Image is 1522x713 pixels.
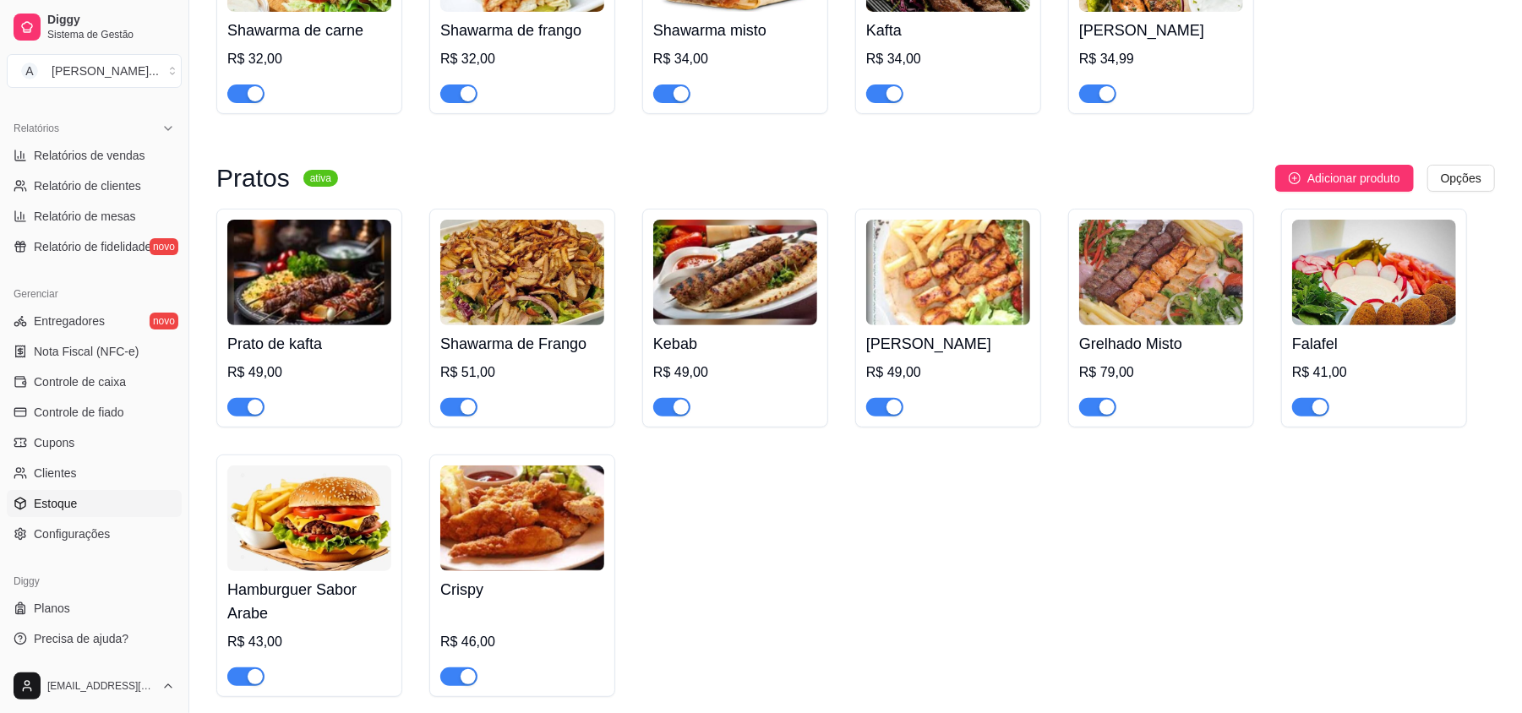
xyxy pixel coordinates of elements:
[7,429,182,456] a: Cupons
[440,362,604,383] div: R$ 51,00
[1079,19,1243,42] h4: [PERSON_NAME]
[7,203,182,230] a: Relatório de mesas
[440,49,604,69] div: R$ 32,00
[1079,49,1243,69] div: R$ 34,99
[1427,165,1495,192] button: Opções
[440,632,604,652] div: R$ 46,00
[227,362,391,383] div: R$ 49,00
[34,465,77,482] span: Clientes
[653,19,817,42] h4: Shawarma misto
[21,63,38,79] span: A
[227,19,391,42] h4: Shawarma de carne
[866,220,1030,325] img: product-image
[34,147,145,164] span: Relatórios de vendas
[7,233,182,260] a: Relatório de fidelidadenovo
[1275,165,1414,192] button: Adicionar produto
[1292,220,1456,325] img: product-image
[227,632,391,652] div: R$ 43,00
[34,177,141,194] span: Relatório de clientes
[866,332,1030,356] h4: [PERSON_NAME]
[227,578,391,625] h4: Hamburguer Sabor Arabe
[7,7,182,47] a: DiggySistema de Gestão
[34,630,128,647] span: Precisa de ajuda?
[303,170,338,187] sup: ativa
[34,343,139,360] span: Nota Fiscal (NFC-e)
[1079,332,1243,356] h4: Grelhado Misto
[7,308,182,335] a: Entregadoresnovo
[1079,220,1243,325] img: product-image
[440,465,604,571] img: product-image
[653,332,817,356] h4: Kebab
[7,460,182,487] a: Clientes
[7,338,182,365] a: Nota Fiscal (NFC-e)
[47,28,175,41] span: Sistema de Gestão
[7,172,182,199] a: Relatório de clientes
[1292,362,1456,383] div: R$ 41,00
[440,332,604,356] h4: Shawarma de Frango
[1441,169,1481,188] span: Opções
[1289,172,1301,184] span: plus-circle
[34,404,124,421] span: Controle de fiado
[227,332,391,356] h4: Prato de kafta
[440,19,604,42] h4: Shawarma de frango
[34,313,105,329] span: Entregadores
[227,465,391,571] img: product-image
[47,13,175,28] span: Diggy
[7,142,182,169] a: Relatórios de vendas
[653,49,817,69] div: R$ 34,00
[227,49,391,69] div: R$ 32,00
[47,679,155,693] span: [EMAIL_ADDRESS][DOMAIN_NAME]
[7,595,182,622] a: Planos
[52,63,159,79] div: [PERSON_NAME] ...
[7,666,182,706] button: [EMAIL_ADDRESS][DOMAIN_NAME]
[227,220,391,325] img: product-image
[7,399,182,426] a: Controle de fiado
[34,495,77,512] span: Estoque
[653,362,817,383] div: R$ 49,00
[216,168,290,188] h3: Pratos
[7,280,182,308] div: Gerenciar
[34,208,136,225] span: Relatório de mesas
[14,122,59,135] span: Relatórios
[34,373,126,390] span: Controle de caixa
[7,520,182,547] a: Configurações
[7,568,182,595] div: Diggy
[7,54,182,88] button: Select a team
[1079,362,1243,383] div: R$ 79,00
[34,238,151,255] span: Relatório de fidelidade
[34,600,70,617] span: Planos
[34,434,74,451] span: Cupons
[866,362,1030,383] div: R$ 49,00
[7,490,182,517] a: Estoque
[7,368,182,395] a: Controle de caixa
[1307,169,1400,188] span: Adicionar produto
[1292,332,1456,356] h4: Falafel
[440,220,604,325] img: product-image
[34,525,110,542] span: Configurações
[440,578,604,601] h4: Crispy
[653,220,817,325] img: product-image
[866,19,1030,42] h4: Kafta
[7,625,182,652] a: Precisa de ajuda?
[866,49,1030,69] div: R$ 34,00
